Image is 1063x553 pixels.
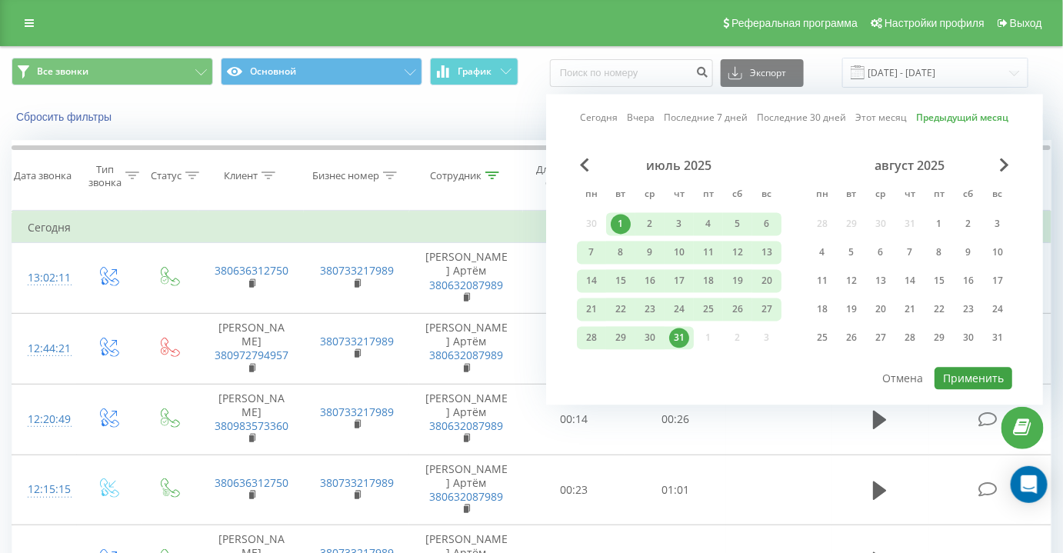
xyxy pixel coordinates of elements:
div: Бизнес номер [312,169,379,182]
div: 28 [581,328,601,348]
div: 26 [841,328,861,348]
div: пн 11 авг. 2025 г. [808,270,837,293]
abbr: вторник [840,185,863,208]
td: [PERSON_NAME] [198,384,304,455]
abbr: среда [869,185,892,208]
td: [PERSON_NAME] Артём [409,314,523,385]
div: 1 [929,215,949,235]
div: 1 [611,215,631,235]
div: Статус [151,169,182,182]
div: чт 21 авг. 2025 г. [895,298,925,321]
div: 10 [669,243,689,263]
div: 5 [728,215,748,235]
td: 00:26 [625,384,726,455]
div: 13:02:11 [28,263,62,293]
div: 7 [900,243,920,263]
span: Настройки профиля [885,17,985,29]
abbr: воскресенье [986,185,1009,208]
div: пт 1 авг. 2025 г. [925,213,954,236]
div: сб 12 июля 2025 г. [723,242,752,265]
span: Выход [1010,17,1042,29]
abbr: суббота [957,185,980,208]
td: Сегодня [12,212,1051,243]
div: ср 9 июля 2025 г. [635,242,665,265]
div: чт 28 авг. 2025 г. [895,327,925,350]
abbr: понедельник [811,185,834,208]
span: Все звонки [37,65,88,78]
div: 10 [988,243,1008,263]
div: 18 [698,272,718,291]
div: август 2025 [808,158,1012,174]
div: 2 [958,215,978,235]
div: 17 [669,272,689,291]
a: 380632087989 [429,489,503,504]
span: График [458,66,492,77]
div: 13 [871,272,891,291]
div: Длительность ожидания [536,163,604,189]
div: 11 [812,272,832,291]
td: [PERSON_NAME] Артём [409,243,523,314]
abbr: среда [638,185,661,208]
td: 01:01 [625,455,726,525]
div: вс 20 июля 2025 г. [752,270,781,293]
div: 12 [841,272,861,291]
div: 24 [669,300,689,320]
div: 15 [929,272,949,291]
div: вс 13 июля 2025 г. [752,242,781,265]
div: сб 19 июля 2025 г. [723,270,752,293]
a: 380733217989 [320,475,394,490]
a: Предыдущий месяц [917,111,1009,125]
div: ср 16 июля 2025 г. [635,270,665,293]
div: 21 [581,300,601,320]
div: 29 [929,328,949,348]
div: ср 13 авг. 2025 г. [866,270,895,293]
div: 14 [900,272,920,291]
div: чт 24 июля 2025 г. [665,298,694,321]
div: 13 [757,243,777,263]
div: 31 [669,328,689,348]
a: Последние 7 дней [665,111,748,125]
div: чт 3 июля 2025 г. [665,213,694,236]
abbr: воскресенье [755,185,778,208]
a: Этот месяц [856,111,908,125]
a: 380636312750 [215,263,288,278]
abbr: суббота [726,185,749,208]
div: вс 6 июля 2025 г. [752,213,781,236]
div: пн 25 авг. 2025 г. [808,327,837,350]
div: 31 [988,328,1008,348]
div: 25 [698,300,718,320]
td: [PERSON_NAME] Артём [409,384,523,455]
div: пн 21 июля 2025 г. [577,298,606,321]
button: График [430,58,518,85]
div: пн 28 июля 2025 г. [577,327,606,350]
span: Previous Month [580,158,589,172]
div: пт 4 июля 2025 г. [694,213,723,236]
td: 00:23 [523,455,625,525]
div: сб 16 авг. 2025 г. [954,270,983,293]
div: 4 [698,215,718,235]
a: 380632087989 [429,278,503,292]
div: вт 1 июля 2025 г. [606,213,635,236]
td: 00:18 [523,314,625,385]
div: пт 8 авг. 2025 г. [925,242,954,265]
div: 16 [958,272,978,291]
div: вс 3 авг. 2025 г. [983,213,1012,236]
div: 27 [757,300,777,320]
div: вс 24 авг. 2025 г. [983,298,1012,321]
div: 29 [611,328,631,348]
a: 380632087989 [429,418,503,433]
button: Отмена [875,368,932,390]
div: вт 29 июля 2025 г. [606,327,635,350]
a: 380733217989 [320,405,394,419]
div: Клиент [224,169,258,182]
td: 00:14 [523,384,625,455]
div: 20 [871,300,891,320]
div: 9 [640,243,660,263]
div: вс 10 авг. 2025 г. [983,242,1012,265]
div: ср 6 авг. 2025 г. [866,242,895,265]
abbr: вторник [609,185,632,208]
div: 8 [929,243,949,263]
div: ср 23 июля 2025 г. [635,298,665,321]
div: 8 [611,243,631,263]
abbr: четверг [898,185,921,208]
